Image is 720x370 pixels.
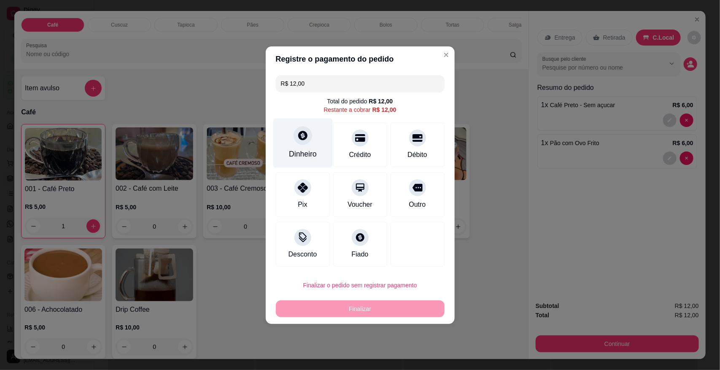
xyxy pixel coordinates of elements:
[281,75,440,92] input: Ex.: hambúrguer de cordeiro
[409,200,426,210] div: Outro
[327,97,393,105] div: Total do pedido
[348,200,372,210] div: Voucher
[372,105,396,114] div: R$ 12,00
[351,249,368,259] div: Fiado
[289,149,317,159] div: Dinheiro
[266,46,455,72] header: Registre o pagamento do pedido
[298,200,307,210] div: Pix
[407,150,427,160] div: Débito
[369,97,393,105] div: R$ 12,00
[440,48,453,62] button: Close
[349,150,371,160] div: Crédito
[276,277,445,294] button: Finalizar o pedido sem registrar pagamento
[289,249,317,259] div: Desconto
[324,105,396,114] div: Restante a cobrar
